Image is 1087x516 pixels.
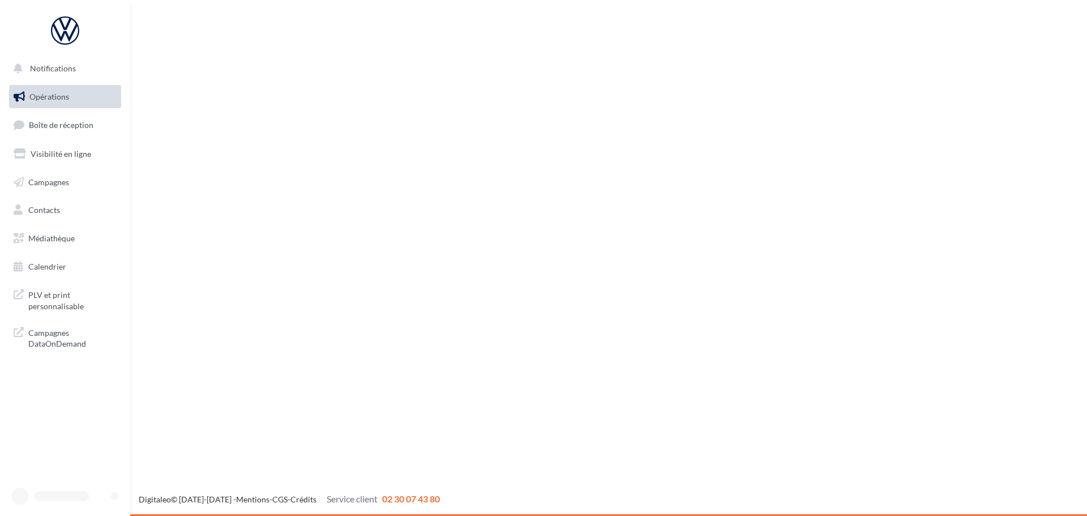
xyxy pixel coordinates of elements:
span: Calendrier [28,262,66,271]
a: Visibilité en ligne [7,142,123,166]
button: Notifications [7,57,119,80]
span: Service client [327,493,378,504]
span: PLV et print personnalisable [28,287,117,312]
span: Contacts [28,205,60,215]
span: © [DATE]-[DATE] - - - [139,494,440,504]
span: Campagnes [28,177,69,186]
a: Calendrier [7,255,123,279]
a: Digitaleo [139,494,171,504]
span: 02 30 07 43 80 [382,493,440,504]
a: CGS [272,494,288,504]
a: Crédits [290,494,316,504]
a: Campagnes DataOnDemand [7,321,123,354]
a: Médiathèque [7,227,123,250]
span: Visibilité en ligne [31,149,91,159]
a: Boîte de réception [7,113,123,137]
a: Contacts [7,198,123,222]
a: Campagnes [7,170,123,194]
span: Opérations [29,92,69,101]
span: Notifications [30,63,76,73]
span: Campagnes DataOnDemand [28,325,117,349]
span: Médiathèque [28,233,75,243]
a: PLV et print personnalisable [7,283,123,316]
a: Opérations [7,85,123,109]
span: Boîte de réception [29,120,93,130]
a: Mentions [236,494,269,504]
